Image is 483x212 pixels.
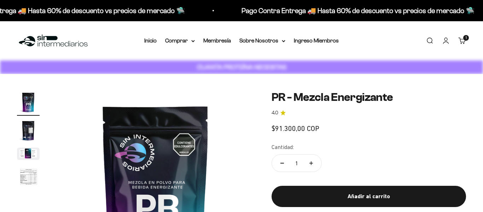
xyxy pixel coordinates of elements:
[144,38,157,44] a: Inicio
[239,36,285,45] summary: Sobre Nosotros
[466,36,467,40] span: 1
[272,186,466,207] button: Añadir al carrito
[17,91,40,116] button: Ir al artículo 1
[17,148,40,160] img: PR - Mezcla Energizante
[197,63,286,71] strong: CUANTA PROTEÍNA NECESITAS
[272,109,466,117] a: 4.04.0 de 5.0 estrellas
[17,119,40,142] img: PR - Mezcla Energizante
[17,166,40,191] button: Ir al artículo 4
[17,166,40,189] img: PR - Mezcla Energizante
[17,119,40,144] button: Ir al artículo 2
[301,155,321,172] button: Aumentar cantidad
[272,123,319,134] sale-price: $91.300,00 COP
[294,38,339,44] a: Ingreso Miembros
[241,5,475,16] p: Pago Contra Entrega 🚚 Hasta 60% de descuento vs precios de mercado 🛸
[272,155,292,172] button: Reducir cantidad
[17,91,40,114] img: PR - Mezcla Energizante
[165,36,195,45] summary: Comprar
[272,91,466,103] h1: PR - Mezcla Energizante
[17,148,40,162] button: Ir al artículo 3
[203,38,231,44] a: Membresía
[272,143,294,152] label: Cantidad:
[272,109,278,117] span: 4.0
